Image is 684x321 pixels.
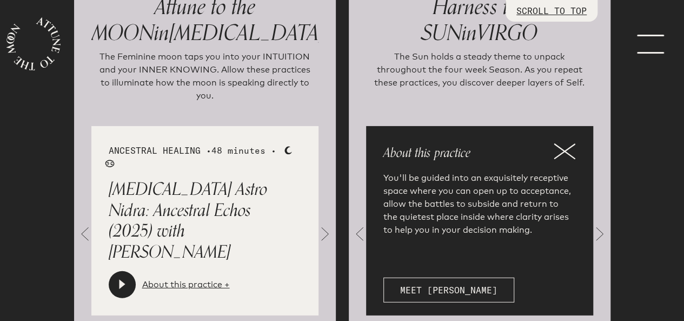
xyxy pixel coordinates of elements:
[96,50,314,104] p: The Feminine moon taps you into your INTUITION and your INNER KNOWING. Allow these practices to i...
[142,278,230,291] a: About this practice +
[154,15,169,51] span: in
[109,179,301,263] p: [MEDICAL_DATA] Astro Nidra: Ancestral Echos (2025) with [PERSON_NAME]
[462,15,477,51] span: in
[383,172,576,237] p: You'll be guided into an exquisitely receptive space where you can open up to acceptance, allow t...
[516,4,587,17] p: SCROLL TO TOP
[109,143,301,171] div: ANCESTRAL HEALING •
[383,143,576,163] p: About this practice
[370,50,589,104] p: The Sun holds a steady theme to unpack throughout the four week Season. As you repeat these pract...
[383,278,514,303] a: Meet [PERSON_NAME]
[211,145,276,156] span: 48 minutes •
